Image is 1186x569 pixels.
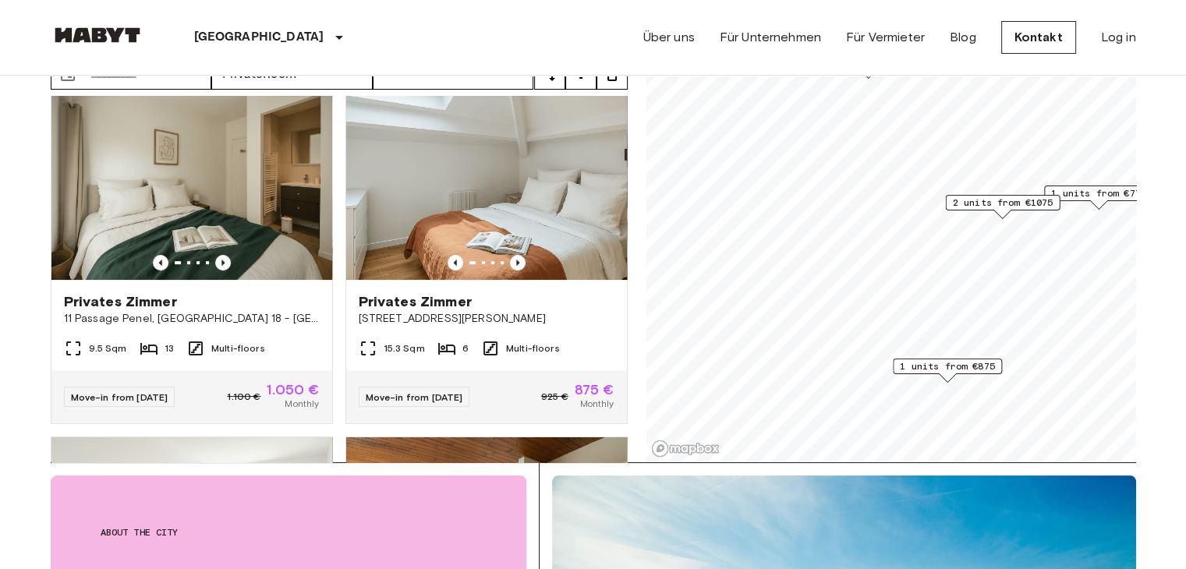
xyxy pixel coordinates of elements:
[384,341,425,355] span: 15.3 Sqm
[359,292,472,311] span: Privates Zimmer
[71,391,168,403] span: Move-in from [DATE]
[462,341,469,355] span: 6
[51,27,144,43] img: Habyt
[345,92,628,424] a: Marketing picture of unit FR-18-003-003-05Previous imagePrevious imagePrivates Zimmer[STREET_ADDR...
[64,292,177,311] span: Privates Zimmer
[720,28,821,47] a: Für Unternehmen
[215,255,231,270] button: Previous image
[346,93,627,280] img: Marketing picture of unit FR-18-003-003-05
[267,383,319,397] span: 1.050 €
[101,525,476,539] span: About the city
[893,359,1002,383] div: Map marker
[51,92,333,424] a: Marketing picture of unit FR-18-011-001-008Previous imagePrevious imagePrivates Zimmer11 Passage ...
[579,397,614,411] span: Monthly
[643,28,695,47] a: Über uns
[575,383,614,397] span: 875 €
[227,390,260,404] span: 1.100 €
[194,28,324,47] p: [GEOGRAPHIC_DATA]
[448,255,463,270] button: Previous image
[506,341,560,355] span: Multi-floors
[211,341,265,355] span: Multi-floors
[1051,186,1146,200] span: 1 units from €775
[153,255,168,270] button: Previous image
[900,359,995,373] span: 1 units from €875
[1101,28,1136,47] a: Log in
[846,28,925,47] a: Für Vermieter
[1001,21,1076,54] a: Kontakt
[1044,186,1153,210] div: Map marker
[510,255,526,270] button: Previous image
[541,390,568,404] span: 925 €
[366,391,463,403] span: Move-in from [DATE]
[51,93,332,280] img: Marketing picture of unit FR-18-011-001-008
[952,196,1053,210] span: 2 units from €1075
[285,397,319,411] span: Monthly
[651,440,720,458] a: Mapbox logo
[945,195,1060,219] div: Map marker
[165,341,174,355] span: 13
[89,341,127,355] span: 9.5 Sqm
[359,311,614,327] span: [STREET_ADDRESS][PERSON_NAME]
[64,311,320,327] span: 11 Passage Penel, [GEOGRAPHIC_DATA] 18 - [GEOGRAPHIC_DATA]
[950,28,976,47] a: Blog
